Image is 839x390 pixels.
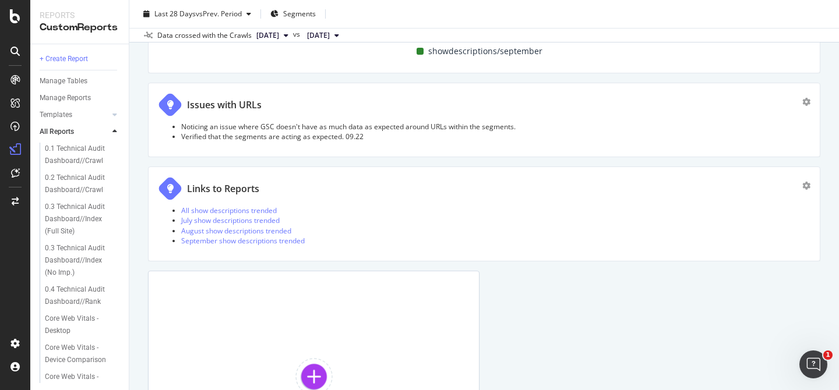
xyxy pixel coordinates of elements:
div: 0.2 Technical Audit Dashboard//Crawl [45,172,114,196]
button: [DATE] [252,29,293,42]
a: Templates [40,109,109,121]
div: 0.4 Technical Audit Dashboard//Rank [45,283,114,308]
a: Manage Reports [40,92,121,104]
div: Issues with URLs [187,98,262,112]
div: Issues with URLs Noticing an issue where GSC doesn't have as much data as expected around URLs wi... [148,83,820,157]
span: Segments [283,9,316,19]
button: Last 28 DaysvsPrev. Period [139,5,256,23]
a: July show descriptions trended [181,215,280,225]
a: 0.3 Technical Audit Dashboard//Index (No Imp.) [45,242,121,279]
span: 1 [823,350,833,360]
a: 0.4 Technical Audit Dashboard//Rank [45,283,121,308]
div: gear [802,98,810,106]
div: + Create Report [40,53,88,65]
span: vs [293,29,302,40]
span: 2025 Sep. 22nd [256,30,279,41]
a: Core Web Vitals - Desktop [45,313,121,337]
span: 2025 Aug. 25th [307,30,330,41]
a: 0.1 Technical Audit Dashboard//Crawl [45,143,121,167]
div: Core Web Vitals - Device Comparison [45,342,114,366]
span: showdescriptions/september [428,44,542,58]
div: Templates [40,109,72,121]
a: All Reports [40,126,109,138]
div: 0.1 Technical Audit Dashboard//Crawl [45,143,114,167]
span: Last 28 Days [154,9,196,19]
div: Manage Tables [40,75,87,87]
a: 0.3 Technical Audit Dashboard//Index (Full Site) [45,201,121,237]
div: CustomReports [40,21,119,34]
button: Segments [266,5,320,23]
a: 0.2 Technical Audit Dashboard//Crawl [45,172,121,196]
a: Manage Tables [40,75,121,87]
div: 0.3 Technical Audit Dashboard//Index (Full Site) [45,201,115,237]
iframe: Intercom live chat [799,350,827,378]
li: Noticing an issue where GSC doesn't have as much data as expected around URLs within the segments. [181,122,810,132]
div: Links to Reports [187,182,259,196]
a: Core Web Vitals - Device Comparison [45,342,121,366]
div: Manage Reports [40,92,91,104]
a: + Create Report [40,53,121,65]
a: September show descriptions trended [181,236,305,246]
button: [DATE] [302,29,344,42]
a: August show descriptions trended [181,226,291,236]
div: gear [802,182,810,190]
div: Core Web Vitals - Desktop [45,313,111,337]
li: Verified that the segments are acting as expected. 09.22 [181,132,810,141]
div: All Reports [40,126,74,138]
div: 0.3 Technical Audit Dashboard//Index (No Imp.) [45,242,115,279]
span: vs Prev. Period [196,9,242,19]
a: All show descriptions trended [181,205,277,215]
div: Links to Reports All show descriptions trended July show descriptions trended August show descrip... [148,166,820,261]
div: Reports [40,9,119,21]
div: Data crossed with the Crawls [157,30,252,41]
